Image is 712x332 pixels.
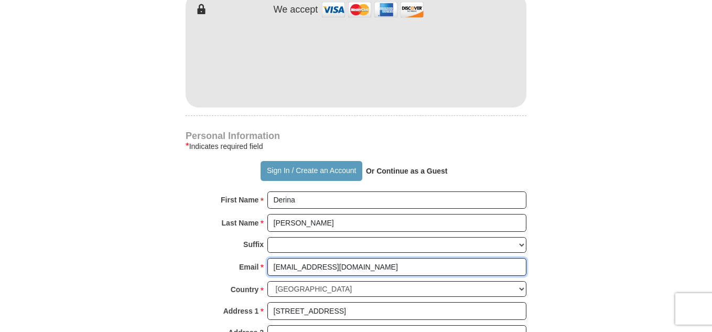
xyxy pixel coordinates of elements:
h4: We accept [274,4,318,16]
strong: Suffix [243,237,264,252]
strong: Address 1 [223,304,259,318]
strong: First Name [221,192,258,207]
strong: Or Continue as a Guest [366,167,448,175]
div: Indicates required field [186,140,526,153]
button: Sign In / Create an Account [261,161,362,181]
strong: Country [231,282,259,297]
strong: Email [239,260,258,274]
strong: Last Name [222,216,259,230]
h4: Personal Information [186,132,526,140]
